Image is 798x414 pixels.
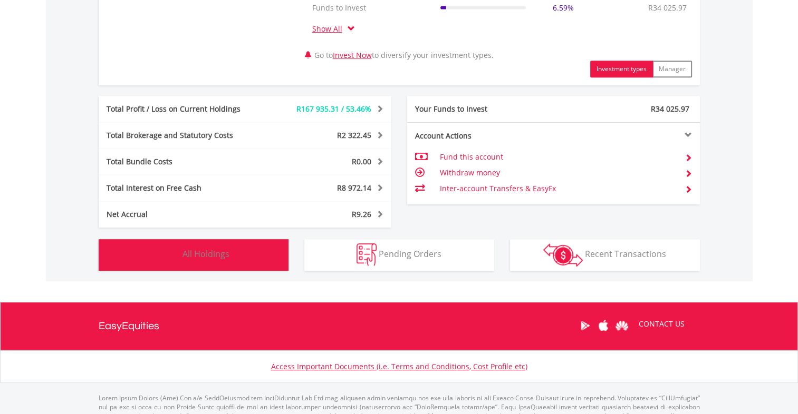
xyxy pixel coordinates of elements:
[585,248,666,260] span: Recent Transactions
[379,248,441,260] span: Pending Orders
[590,61,653,77] button: Investment types
[352,209,371,219] span: R9.26
[182,248,229,260] span: All Holdings
[304,239,494,271] button: Pending Orders
[651,104,689,114] span: R34 025.97
[99,302,159,350] a: EasyEquities
[158,243,180,266] img: holdings-wht.png
[312,24,348,34] a: Show All
[296,104,371,114] span: R167 935.31 / 53.46%
[352,156,371,166] span: R0.00
[543,243,583,267] img: transactions-zar-wht.png
[337,183,371,193] span: R8 972.14
[439,181,676,196] td: Inter-account Transfers & EasyFx
[576,309,594,342] a: Google Play
[271,361,527,371] a: Access Important Documents (i.e. Terms and Conditions, Cost Profile etc)
[357,243,377,266] img: pending_instructions-wht.png
[631,309,692,339] a: CONTACT US
[99,183,270,193] div: Total Interest on Free Cash
[439,165,676,181] td: Withdraw money
[613,309,631,342] a: Huawei
[337,130,371,140] span: R2 322.45
[407,104,554,114] div: Your Funds to Invest
[99,130,270,141] div: Total Brokerage and Statutory Costs
[652,61,692,77] button: Manager
[510,239,700,271] button: Recent Transactions
[99,239,289,271] button: All Holdings
[439,149,676,165] td: Fund this account
[99,156,270,167] div: Total Bundle Costs
[99,209,270,220] div: Net Accrual
[99,104,270,114] div: Total Profit / Loss on Current Holdings
[594,309,613,342] a: Apple
[333,50,372,60] a: Invest Now
[407,131,554,141] div: Account Actions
